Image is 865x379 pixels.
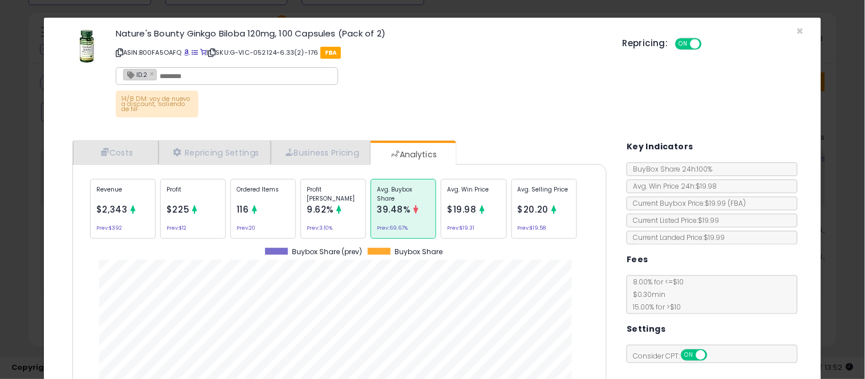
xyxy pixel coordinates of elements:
span: OFF [700,39,718,49]
span: $225 [166,203,190,215]
p: Revenue [96,185,149,202]
p: 14/8 DM: voy de nuevo a discount, saliendo de NF [116,91,198,117]
span: FBA [320,47,342,59]
small: Prev: $19.58 [518,226,546,230]
span: $2,343 [96,203,128,215]
small: Prev: $392 [96,226,122,230]
span: Current Landed Price: $19.99 [627,233,725,242]
span: ID.2 [124,70,147,79]
span: $19.99 [705,198,746,208]
span: Consider CPT: [627,351,722,361]
p: Profit [PERSON_NAME] [307,185,360,202]
img: 41sMpOXEoyL._SL60_.jpg [70,29,104,63]
span: BuyBox Share 24h: 100% [627,164,712,174]
a: Your listing only [200,48,206,57]
span: Buybox Share (prev) [292,248,362,256]
p: Avg. Selling Price [518,185,571,202]
a: Analytics [371,143,455,166]
span: Current Buybox Price: [627,198,746,208]
span: 9.62% [307,203,334,215]
a: BuyBox page [184,48,190,57]
small: Prev: 69.67% [377,226,408,230]
a: Business Pricing [271,141,371,164]
small: Prev: $12 [166,226,186,230]
span: ( FBA ) [728,198,746,208]
span: 39.48% [377,203,411,215]
span: OFF [706,351,724,360]
a: × [150,68,157,79]
p: Profit [166,185,220,202]
span: $0.30 min [627,290,665,299]
span: 15.00 % for > $10 [627,302,681,312]
small: Prev: $19.31 [447,226,474,230]
p: ASIN: B00FA5OAFQ | SKU: G-VIC-052124-6.33(2)-176 [116,43,606,62]
h5: Settings [627,322,665,336]
a: All offer listings [192,48,198,57]
h5: Key Indicators [627,140,693,154]
a: Repricing Settings [159,141,271,164]
span: ON [676,39,691,49]
p: Avg. Buybox Share [377,185,430,202]
span: × [797,23,804,39]
h5: Repricing: [623,39,668,48]
small: Prev: 3.10% [307,226,332,230]
span: $20.20 [518,203,549,215]
p: Avg. Win Price [447,185,500,202]
span: Buybox Share [395,248,442,256]
span: 8.00 % for <= $10 [627,277,684,312]
h5: Fees [627,252,648,267]
a: Costs [73,141,159,164]
span: 116 [237,203,249,215]
p: Ordered Items [237,185,290,202]
span: Current Listed Price: $19.99 [627,215,719,225]
span: $19.98 [447,203,477,215]
small: Prev: 20 [237,226,255,230]
h3: Nature's Bounty Ginkgo Biloba 120mg, 100 Capsules (Pack of 2) [116,29,606,38]
span: Avg. Win Price 24h: $19.98 [627,181,717,191]
span: ON [682,351,696,360]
